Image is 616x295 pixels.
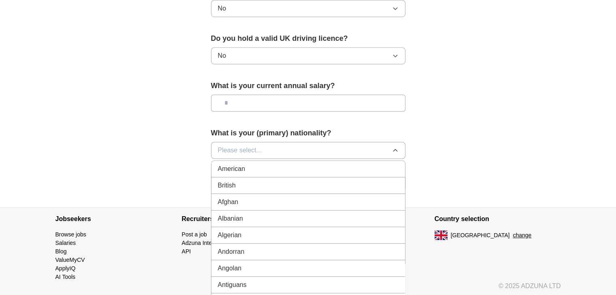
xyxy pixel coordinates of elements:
button: No [211,47,405,64]
img: UK flag [435,230,448,240]
span: No [218,4,226,13]
span: Angolan [218,263,242,273]
a: ValueMyCV [55,257,85,263]
a: Blog [55,248,67,255]
button: change [513,231,531,240]
span: Algerian [218,230,242,240]
span: Afghan [218,197,239,207]
label: What is your current annual salary? [211,80,405,91]
span: American [218,164,245,174]
a: Browse jobs [55,231,86,238]
button: Please select... [211,142,405,159]
a: ApplyIQ [55,265,76,272]
a: Salaries [55,240,76,246]
span: No [218,51,226,61]
span: [GEOGRAPHIC_DATA] [451,231,510,240]
label: Do you hold a valid UK driving licence? [211,33,405,44]
label: What is your (primary) nationality? [211,128,405,139]
a: AI Tools [55,274,76,280]
a: Adzuna Intelligence [182,240,231,246]
span: Antiguans [218,280,247,290]
span: British [218,181,236,190]
h4: Country selection [435,208,561,230]
a: Post a job [182,231,207,238]
span: Please select... [218,145,262,155]
span: Andorran [218,247,245,257]
span: Albanian [218,214,243,223]
a: API [182,248,191,255]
